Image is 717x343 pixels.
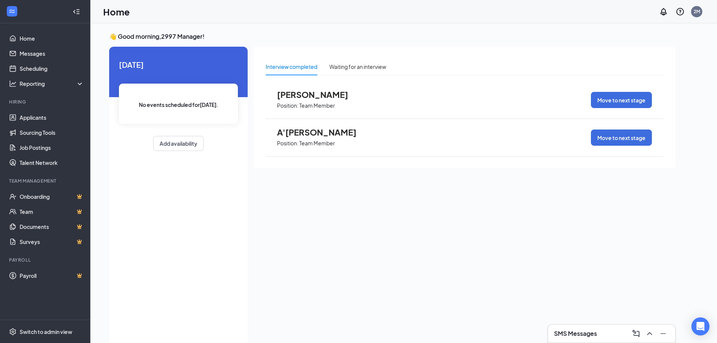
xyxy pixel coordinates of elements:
[20,140,84,155] a: Job Postings
[277,140,298,147] p: Position:
[299,140,335,147] p: Team Member
[20,219,84,234] a: DocumentsCrown
[591,92,652,108] button: Move to next stage
[20,61,84,76] a: Scheduling
[645,329,654,338] svg: ChevronUp
[644,328,656,340] button: ChevronUp
[20,234,84,249] a: SurveysCrown
[277,102,298,109] p: Position:
[20,328,72,335] div: Switch to admin view
[103,5,130,18] h1: Home
[591,130,652,146] button: Move to next stage
[277,90,360,99] span: [PERSON_NAME]
[73,8,80,15] svg: Collapse
[9,257,82,263] div: Payroll
[9,178,82,184] div: Team Management
[694,8,700,15] div: 2M
[630,328,642,340] button: ComposeMessage
[554,329,597,338] h3: SMS Messages
[657,328,669,340] button: Minimize
[9,328,17,335] svg: Settings
[109,32,675,41] h3: 👋 Good morning, 2997 Manager !
[153,136,204,151] button: Add availability
[659,7,668,16] svg: Notifications
[119,59,238,70] span: [DATE]
[632,329,641,338] svg: ComposeMessage
[9,80,17,87] svg: Analysis
[20,268,84,283] a: PayrollCrown
[20,80,84,87] div: Reporting
[266,63,317,71] div: Interview completed
[8,8,16,15] svg: WorkstreamLogo
[9,99,82,105] div: Hiring
[659,329,668,338] svg: Minimize
[691,317,709,335] div: Open Intercom Messenger
[20,204,84,219] a: TeamCrown
[20,31,84,46] a: Home
[20,110,84,125] a: Applicants
[299,102,335,109] p: Team Member
[20,125,84,140] a: Sourcing Tools
[139,101,218,109] span: No events scheduled for [DATE] .
[20,189,84,204] a: OnboardingCrown
[676,7,685,16] svg: QuestionInfo
[329,63,386,71] div: Waiting for an interview
[20,155,84,170] a: Talent Network
[20,46,84,61] a: Messages
[277,127,360,137] span: A'[PERSON_NAME]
